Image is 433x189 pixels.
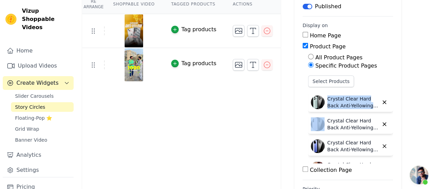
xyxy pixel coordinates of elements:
[11,124,74,134] a: Grid Wrap
[310,43,346,50] label: Product Page
[181,25,216,34] div: Tag products
[311,117,324,131] img: Crystal Clear Hard Back Anti-Yellowing Phone Case For Samsung S25 FE 5G
[124,48,143,81] img: vizup-images-5fad.jpg
[327,161,379,175] p: Crystal Clear Hard Back Anti-Yellowing Phone Case For Motorola RAZR 60 Ultra 5G
[181,59,216,68] div: Tag products
[22,7,71,32] span: Vizup Shoppable Videos
[310,167,352,173] label: Collection Page
[310,32,341,39] label: Home Page
[15,104,45,110] span: Story Circles
[311,139,324,153] img: Crystal Clear Hard Back Anti-Yellowing Phone Case For iQOO Neo 10R 5G
[11,91,74,101] a: Slider Carousels
[11,113,74,123] a: Floating-Pop ⭐
[303,22,328,29] legend: Display on
[315,2,341,11] p: Published
[3,148,74,162] a: Analytics
[410,166,428,184] div: Open chat
[15,93,54,99] span: Slider Carousels
[15,115,52,121] span: Floating-Pop ⭐
[379,140,390,152] button: Delete widget
[308,75,354,87] button: Select Products
[171,25,216,34] button: Tag products
[379,118,390,130] button: Delete widget
[3,59,74,73] a: Upload Videos
[327,139,379,153] p: Crystal Clear Hard Back Anti-Yellowing Phone Case For iQOO Neo 10R 5G
[11,135,74,145] a: Banner Video
[233,59,244,71] button: Change Thumbnail
[315,62,377,69] label: Specific Product Pages
[379,96,390,108] button: Delete widget
[327,95,379,109] p: Crystal Clear Hard Back Anti-Yellowing Phone Case For Redmi Note 14 SE 5G
[124,14,143,47] img: vizup-images-010d.jpg
[171,59,216,68] button: Tag products
[379,162,390,174] button: Delete widget
[5,14,16,25] img: Vizup
[15,126,39,132] span: Grid Wrap
[16,79,59,87] span: Create Widgets
[15,137,47,143] span: Banner Video
[311,95,324,109] img: Crystal Clear Hard Back Anti-Yellowing Phone Case For Redmi Note 14 SE 5G
[3,76,74,90] button: Create Widgets
[327,117,379,131] p: Crystal Clear Hard Back Anti-Yellowing Phone Case For Samsung S25 FE 5G
[315,54,362,61] label: All Product Pages
[11,102,74,112] a: Story Circles
[3,44,74,58] a: Home
[3,163,74,177] a: Settings
[311,161,324,175] img: Crystal Clear Hard Back Anti-Yellowing Phone Case For Motorola RAZR 60 Ultra 5G
[233,25,244,37] button: Change Thumbnail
